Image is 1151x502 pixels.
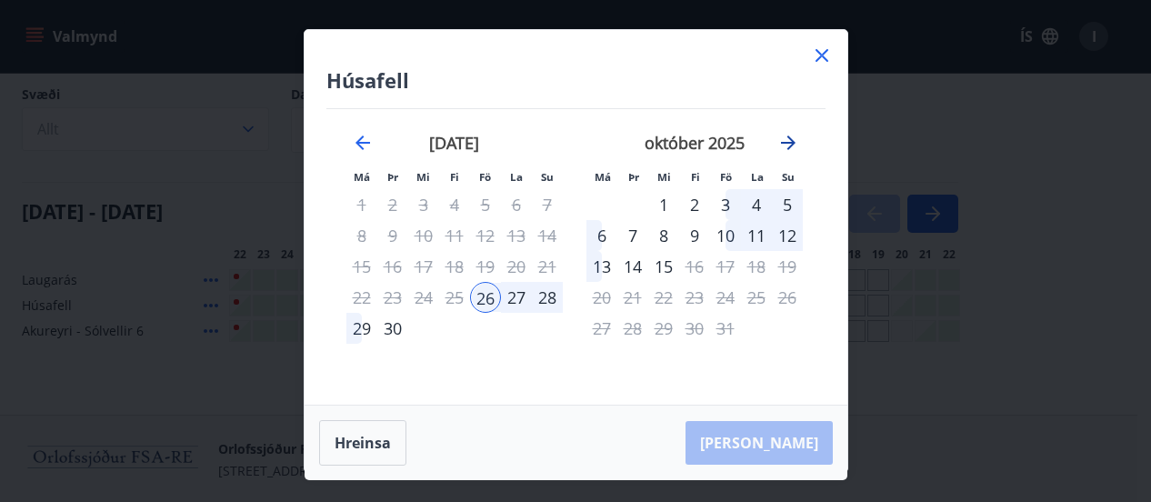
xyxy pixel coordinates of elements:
[346,251,377,282] td: Not available. mánudagur, 15. september 2025
[377,189,408,220] td: Not available. þriðjudagur, 2. september 2025
[710,251,741,282] td: Not available. föstudagur, 17. október 2025
[326,66,826,94] h4: Húsafell
[710,282,741,313] div: Aðeins útritun í boði
[479,170,491,184] small: Fö
[501,189,532,220] td: Not available. laugardagur, 6. september 2025
[679,313,710,344] td: Not available. fimmtudagur, 30. október 2025
[648,251,679,282] td: Choose miðvikudagur, 15. október 2025 as your check-out date. It’s available.
[408,220,439,251] td: Not available. miðvikudagur, 10. september 2025
[777,132,799,154] div: Move forward to switch to the next month.
[586,282,617,313] td: Not available. mánudagur, 20. október 2025
[617,220,648,251] td: Choose þriðjudagur, 7. október 2025 as your check-out date. It’s available.
[648,189,679,220] td: Choose miðvikudagur, 1. október 2025 as your check-out date. It’s available.
[501,220,532,251] td: Not available. laugardagur, 13. september 2025
[772,189,803,220] td: Choose sunnudagur, 5. október 2025 as your check-out date. It’s available.
[346,189,377,220] td: Not available. mánudagur, 1. september 2025
[586,220,617,251] td: Choose mánudagur, 6. október 2025 as your check-out date. It’s available.
[741,189,772,220] td: Choose laugardagur, 4. október 2025 as your check-out date. It’s available.
[679,251,710,282] td: Not available. fimmtudagur, 16. október 2025
[586,220,617,251] div: 6
[595,170,611,184] small: Má
[679,220,710,251] div: 9
[772,251,803,282] td: Not available. sunnudagur, 19. október 2025
[470,189,501,220] td: Not available. föstudagur, 5. september 2025
[377,220,408,251] td: Not available. þriðjudagur, 9. september 2025
[532,282,563,313] div: 28
[377,313,408,344] div: 30
[510,170,523,184] small: La
[751,170,764,184] small: La
[648,220,679,251] div: 8
[741,251,772,282] td: Not available. laugardagur, 18. október 2025
[408,189,439,220] td: Not available. miðvikudagur, 3. september 2025
[346,313,377,344] div: 29
[346,282,377,313] td: Not available. mánudagur, 22. september 2025
[416,170,430,184] small: Mi
[782,170,795,184] small: Su
[377,313,408,344] td: Choose þriðjudagur, 30. september 2025 as your check-out date. It’s available.
[439,282,470,313] td: Not available. fimmtudagur, 25. september 2025
[691,170,700,184] small: Fi
[679,189,710,220] div: 2
[439,251,470,282] td: Not available. fimmtudagur, 18. september 2025
[387,170,398,184] small: Þr
[439,220,470,251] td: Not available. fimmtudagur, 11. september 2025
[470,282,501,313] td: Selected as start date. föstudagur, 26. september 2025
[617,251,648,282] td: Choose þriðjudagur, 14. október 2025 as your check-out date. It’s available.
[648,282,679,313] td: Not available. miðvikudagur, 22. október 2025
[586,251,617,282] td: Choose mánudagur, 13. október 2025 as your check-out date. It’s available.
[470,251,501,282] td: Not available. föstudagur, 19. september 2025
[741,220,772,251] td: Choose laugardagur, 11. október 2025 as your check-out date. It’s available.
[710,282,741,313] td: Not available. föstudagur, 24. október 2025
[501,282,532,313] div: 27
[741,282,772,313] td: Not available. laugardagur, 25. október 2025
[648,220,679,251] td: Choose miðvikudagur, 8. október 2025 as your check-out date. It’s available.
[617,220,648,251] div: 7
[532,282,563,313] td: Choose sunnudagur, 28. september 2025 as your check-out date. It’s available.
[628,170,639,184] small: Þr
[617,251,648,282] div: 14
[439,189,470,220] td: Not available. fimmtudagur, 4. september 2025
[541,170,554,184] small: Su
[532,251,563,282] td: Not available. sunnudagur, 21. september 2025
[772,282,803,313] td: Not available. sunnudagur, 26. október 2025
[354,170,370,184] small: Má
[501,282,532,313] td: Choose laugardagur, 27. september 2025 as your check-out date. It’s available.
[408,282,439,313] td: Not available. miðvikudagur, 24. september 2025
[679,189,710,220] td: Choose fimmtudagur, 2. október 2025 as your check-out date. It’s available.
[645,132,745,154] strong: október 2025
[772,189,803,220] div: 5
[352,132,374,154] div: Move backward to switch to the previous month.
[429,132,479,154] strong: [DATE]
[617,282,648,313] td: Not available. þriðjudagur, 21. október 2025
[710,220,741,251] div: 10
[346,220,377,251] td: Not available. mánudagur, 8. september 2025
[586,251,617,282] div: 13
[648,313,679,344] td: Not available. miðvikudagur, 29. október 2025
[741,220,772,251] div: 11
[710,220,741,251] td: Choose föstudagur, 10. október 2025 as your check-out date. It’s available.
[586,313,617,344] td: Not available. mánudagur, 27. október 2025
[710,313,741,344] td: Not available. föstudagur, 31. október 2025
[408,251,439,282] td: Not available. miðvikudagur, 17. september 2025
[617,313,648,344] td: Not available. þriðjudagur, 28. október 2025
[470,220,501,251] td: Not available. föstudagur, 12. september 2025
[720,170,732,184] small: Fö
[648,251,679,282] div: Aðeins útritun í boði
[657,170,671,184] small: Mi
[532,189,563,220] td: Not available. sunnudagur, 7. september 2025
[772,220,803,251] td: Choose sunnudagur, 12. október 2025 as your check-out date. It’s available.
[679,282,710,313] td: Not available. fimmtudagur, 23. október 2025
[710,189,741,220] td: Choose föstudagur, 3. október 2025 as your check-out date. It’s available.
[772,220,803,251] div: 12
[710,189,741,220] div: 3
[319,420,406,466] button: Hreinsa
[741,189,772,220] div: 4
[501,251,532,282] td: Not available. laugardagur, 20. september 2025
[326,109,826,384] div: Calendar
[450,170,459,184] small: Fi
[532,220,563,251] td: Not available. sunnudagur, 14. september 2025
[346,313,377,344] td: Choose mánudagur, 29. september 2025 as your check-out date. It’s available.
[377,282,408,313] td: Not available. þriðjudagur, 23. september 2025
[648,189,679,220] div: 1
